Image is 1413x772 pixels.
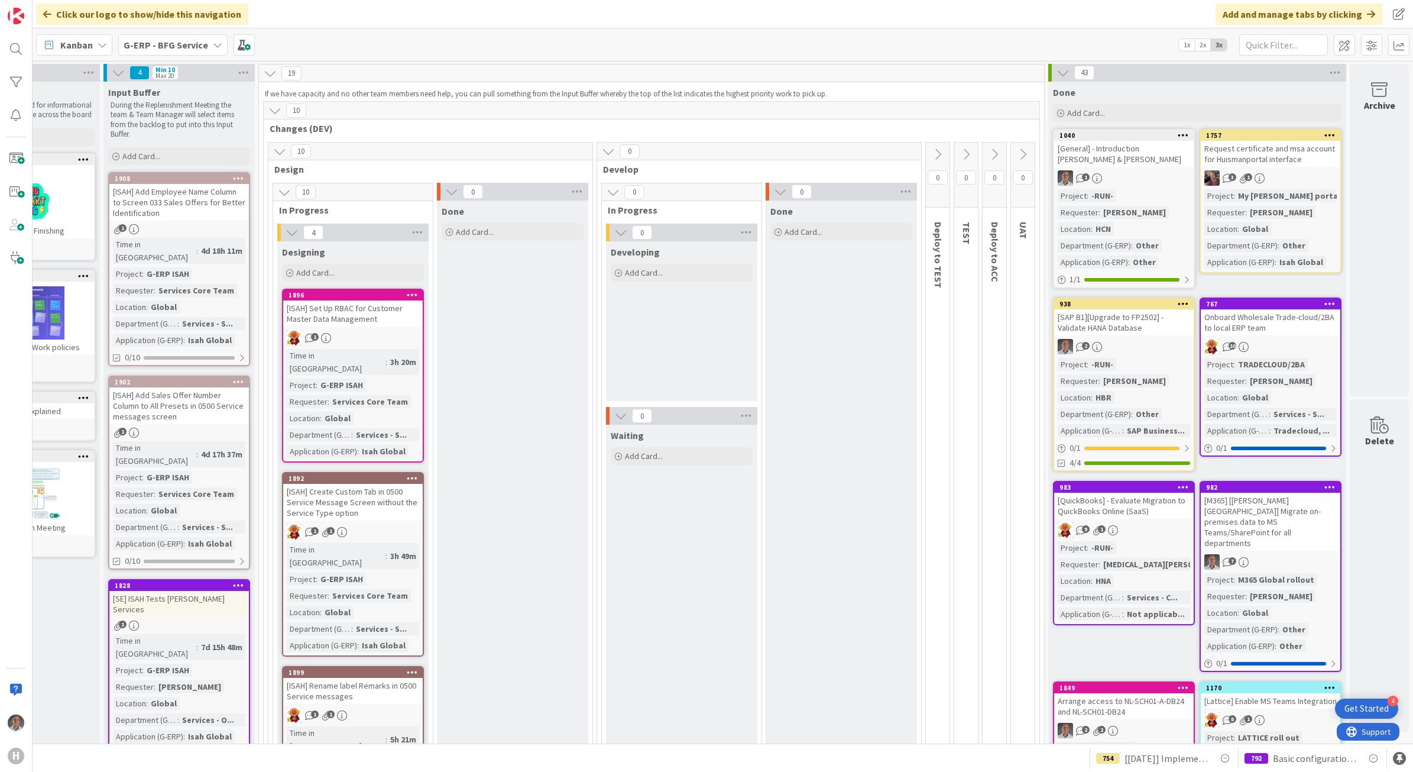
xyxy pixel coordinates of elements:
[60,38,93,52] span: Kanban
[183,334,185,347] span: :
[1269,408,1271,421] span: :
[1206,131,1340,140] div: 1757
[1131,239,1133,252] span: :
[113,521,177,534] div: Department (G-ERP)
[1122,608,1124,621] span: :
[1059,684,1194,692] div: 1849
[1235,189,1343,202] div: My [PERSON_NAME] portal
[1082,525,1090,533] span: 9
[1082,342,1090,350] span: 2
[1204,206,1245,219] div: Requester
[287,622,351,635] div: Department (G-ERP)
[357,639,359,652] span: :
[1054,683,1194,719] div: 1849Arrange access to NL-SCH01-A-DB24 and NL-SCH01-DB24
[1204,639,1275,653] div: Application (G-ERP)
[125,555,140,567] span: 0/10
[357,445,359,458] span: :
[1269,424,1271,437] span: :
[1239,391,1271,404] div: Global
[1091,574,1093,587] span: :
[1201,482,1340,551] div: 982[M365] [[PERSON_NAME] [GEOGRAPHIC_DATA]] Migrate on-premises data to MS Teams/SharePoint for a...
[1098,525,1106,533] span: 1
[1054,130,1194,141] div: 1040
[1245,173,1252,181] span: 1
[289,668,423,677] div: 1899
[1201,693,1340,709] div: [Lattice] Enable MS Teams Integration
[1091,391,1093,404] span: :
[289,474,423,483] div: 1892
[1201,656,1340,671] div: 0/1
[1082,173,1090,181] span: 1
[1054,170,1194,186] div: PS
[287,639,357,652] div: Application (G-ERP)
[625,451,663,461] span: Add Card...
[317,379,366,392] div: G-ERP ISAH
[1122,591,1124,604] span: :
[283,524,423,540] div: LC
[283,678,423,704] div: [ISAH] Rename label Remarks in 0500 Service messages
[385,356,387,369] span: :
[115,582,249,590] div: 1828
[1204,424,1269,437] div: Application (G-ERP)
[142,664,144,677] span: :
[387,550,419,563] div: 3h 49m
[1058,408,1131,421] div: Department (G-ERP)
[1058,522,1073,538] img: LC
[1279,239,1308,252] div: Other
[283,290,423,301] div: 1896
[1054,482,1194,493] div: 983
[1053,298,1195,471] a: 938[SAP B1][Upgrade to FP2502] - Validate HANA DatabasePSProject:-RUN-Requester:[PERSON_NAME]Loca...
[177,521,179,534] span: :
[155,284,237,297] div: Services Core Team
[287,349,385,375] div: Time in [GEOGRAPHIC_DATA]
[1124,591,1181,604] div: Services - C...
[113,697,146,710] div: Location
[185,334,235,347] div: Isah Global
[1058,424,1122,437] div: Application (G-ERP)
[311,333,319,341] span: 1
[1204,358,1233,371] div: Project
[320,412,322,425] span: :
[1131,408,1133,421] span: :
[287,573,316,586] div: Project
[108,376,250,570] a: 1902[ISAH] Add Sales Offer Number Column to All Presets in 0500 Service messages screenTime in [G...
[283,330,423,345] div: LC
[1201,554,1340,570] div: PS
[142,471,144,484] span: :
[109,591,249,617] div: [SE] ISAH Tests [PERSON_NAME] Services
[283,301,423,327] div: [ISAH] Set Up RBAC for Customer Master Data Management
[155,680,224,693] div: [PERSON_NAME]
[1235,573,1317,586] div: M365 Global rollout
[1201,683,1340,709] div: 1170[Lattice] Enable MS Teams Integration
[287,445,357,458] div: Application (G-ERP)
[1204,222,1237,235] div: Location
[283,473,423,521] div: 1892[ISAH] Create Custom Tab in 0500 Service Message Screen without the Service Type option
[113,664,142,677] div: Project
[1229,342,1236,350] span: 10
[1054,141,1194,167] div: [General] - Introduction [PERSON_NAME] & [PERSON_NAME]
[144,471,192,484] div: G-ERP ISAH
[359,445,409,458] div: Isah Global
[1133,408,1162,421] div: Other
[1058,608,1122,621] div: Application (G-ERP)
[322,412,354,425] div: Global
[1124,424,1188,437] div: SAP Business...
[1098,374,1100,387] span: :
[287,428,351,441] div: Department (G-ERP)
[108,172,250,366] a: 1908[ISAH] Add Employee Name Column to Screen 033 Sales Offers for Better IdentificationTime in [...
[198,244,245,257] div: 4d 18h 11m
[1204,554,1220,570] img: PS
[327,527,335,535] span: 1
[183,537,185,550] span: :
[1247,206,1315,219] div: [PERSON_NAME]
[287,412,320,425] div: Location
[1070,273,1081,286] span: 1 / 1
[1058,170,1073,186] img: PS
[1054,339,1194,354] div: PS
[1200,481,1341,672] a: 982[M365] [[PERSON_NAME] [GEOGRAPHIC_DATA]] Migrate on-premises data to MS Teams/SharePoint for a...
[109,377,249,387] div: 1902
[1201,482,1340,493] div: 982
[198,641,245,654] div: 7d 15h 48m
[287,589,328,602] div: Requester
[317,573,366,586] div: G-ERP ISAH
